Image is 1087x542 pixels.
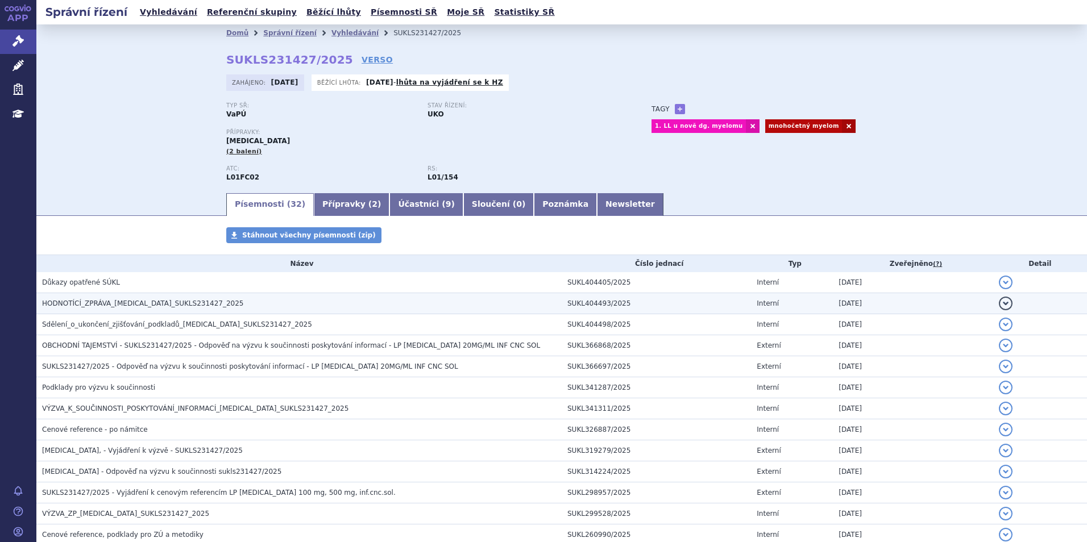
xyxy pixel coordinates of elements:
strong: izatuximab [428,173,458,181]
span: Externí [757,362,781,370]
td: SUKL404493/2025 [562,293,751,314]
td: [DATE] [833,503,993,524]
th: Zveřejněno [833,255,993,272]
strong: IZATUXIMAB [226,173,259,181]
td: [DATE] [833,461,993,482]
strong: SUKLS231427/2025 [226,53,353,66]
td: SUKL319279/2025 [562,440,751,461]
td: SUKL404405/2025 [562,272,751,293]
a: Stáhnout všechny písemnosti (zip) [226,227,381,243]
span: Externí [757,341,781,349]
a: + [675,104,685,114]
a: Vyhledávání [331,29,379,37]
td: [DATE] [833,272,993,293]
span: Podklady pro výzvu k součinnosti [42,383,155,391]
th: Číslo jednací [562,255,751,272]
span: HODNOTÍCÍ_ZPRÁVA_SARCLISA_SUKLS231427_2025 [42,299,244,307]
span: Interní [757,531,779,539]
button: detail [999,465,1013,478]
span: Sdělení_o_ukončení_zjišťování_podkladů_SARCLISA_SUKLS231427_2025 [42,320,312,328]
a: Účastníci (9) [389,193,463,216]
a: mnohočetný myelom [765,119,842,133]
td: [DATE] [833,419,993,440]
strong: [DATE] [366,78,393,86]
button: detail [999,486,1013,499]
span: Důkazy opatřené SÚKL [42,278,120,286]
span: Interní [757,405,779,412]
a: lhůta na vyjádření se k HZ [396,78,503,86]
span: SUKLS231427/2025 - Vyjádření k cenovým referencím LP SARCLISA 100 mg, 500 mg, inf.cnc.sol. [42,489,396,497]
td: [DATE] [833,440,993,461]
span: Stáhnout všechny písemnosti (zip) [242,231,376,239]
button: detail [999,276,1013,289]
span: Cenové reference, podklady pro ZÚ a metodiky [42,531,204,539]
td: [DATE] [833,314,993,335]
th: Název [36,255,562,272]
span: [MEDICAL_DATA] [226,137,290,145]
li: SUKLS231427/2025 [393,24,476,41]
td: SUKL299528/2025 [562,503,751,524]
strong: [DATE] [271,78,298,86]
p: Přípravky: [226,129,629,136]
span: Interní [757,510,779,518]
td: SUKL341287/2025 [562,377,751,398]
a: Sloučení (0) [463,193,534,216]
h3: Tagy [652,102,670,116]
span: Zahájeno: [232,78,268,87]
abbr: (?) [933,260,942,268]
a: VERSO [362,54,393,65]
a: Domů [226,29,248,37]
button: detail [999,507,1013,520]
span: Externí [757,489,781,497]
td: SUKL298957/2025 [562,482,751,503]
a: Správní řízení [263,29,317,37]
a: Poznámka [534,193,597,216]
span: Externí [757,447,781,455]
span: Interní [757,278,779,286]
span: 9 [446,199,451,209]
a: Přípravky (2) [314,193,389,216]
p: RS: [428,165,617,172]
a: Běžící lhůty [303,5,364,20]
th: Detail [993,255,1087,272]
h2: Správní řízení [36,4,136,20]
a: Písemnosti (32) [226,193,314,216]
td: SUKL326887/2025 [562,419,751,440]
span: Interní [757,426,779,433]
span: 0 [516,199,522,209]
td: SUKL341311/2025 [562,398,751,419]
td: [DATE] [833,293,993,314]
span: VÝZVA_K_SOUČINNOSTI_POSKYTOVÁNÍ_INFORMACÍ_SARCLISA_SUKLS231427_2025 [42,405,348,412]
button: detail [999,528,1013,541]
td: [DATE] [833,377,993,398]
span: Interní [757,320,779,328]
button: detail [999,423,1013,436]
td: [DATE] [833,398,993,419]
span: Cenové reference - po námitce [42,426,148,433]
strong: VaPÚ [226,110,246,118]
span: Interní [757,383,779,391]
span: VÝZVA_ZP_SARCLISA_SUKLS231427_2025 [42,510,209,518]
td: SUKL314224/2025 [562,461,751,482]
td: [DATE] [833,335,993,356]
td: SUKL404498/2025 [562,314,751,335]
button: detail [999,297,1013,310]
span: (2 balení) [226,148,262,155]
a: 1. LL u nově dg. myelomu [652,119,746,133]
a: Newsletter [597,193,663,216]
a: Písemnosti SŘ [367,5,441,20]
button: detail [999,402,1013,415]
span: SARCLISA - Odpověď na výzvu k součinnosti sukls231427/2025 [42,468,281,476]
strong: UKO [428,110,444,118]
a: Referenční skupiny [204,5,300,20]
td: SUKL366868/2025 [562,335,751,356]
p: Typ SŘ: [226,102,416,109]
p: - [366,78,503,87]
td: [DATE] [833,482,993,503]
a: Vyhledávání [136,5,201,20]
span: Běžící lhůta: [317,78,363,87]
button: detail [999,444,1013,457]
button: detail [999,360,1013,373]
button: detail [999,381,1013,394]
span: Interní [757,299,779,307]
